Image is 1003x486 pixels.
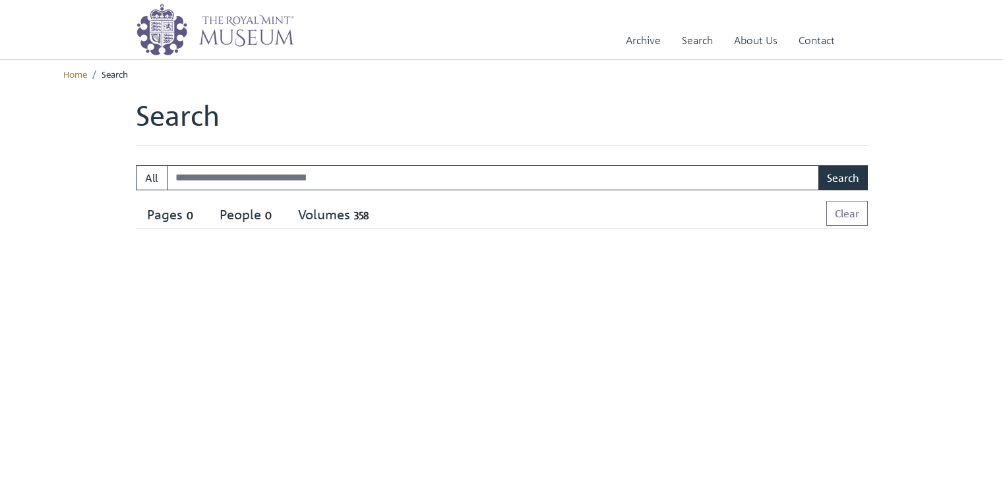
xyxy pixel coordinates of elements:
[220,207,276,223] div: People
[826,201,868,226] button: Clear
[682,22,713,59] a: Search
[136,99,868,145] h1: Search
[734,22,777,59] a: About Us
[350,208,373,223] span: 358
[298,207,373,223] div: Volumes
[102,68,128,80] span: Search
[183,208,197,223] span: 0
[626,22,661,59] a: Archive
[799,22,835,59] a: Contact
[167,165,820,190] input: Enter one or more search terms...
[63,68,87,80] a: Home
[136,3,294,56] img: logo_wide.png
[818,165,868,190] button: Search
[136,165,167,190] button: All
[147,207,197,223] div: Pages
[261,208,276,223] span: 0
